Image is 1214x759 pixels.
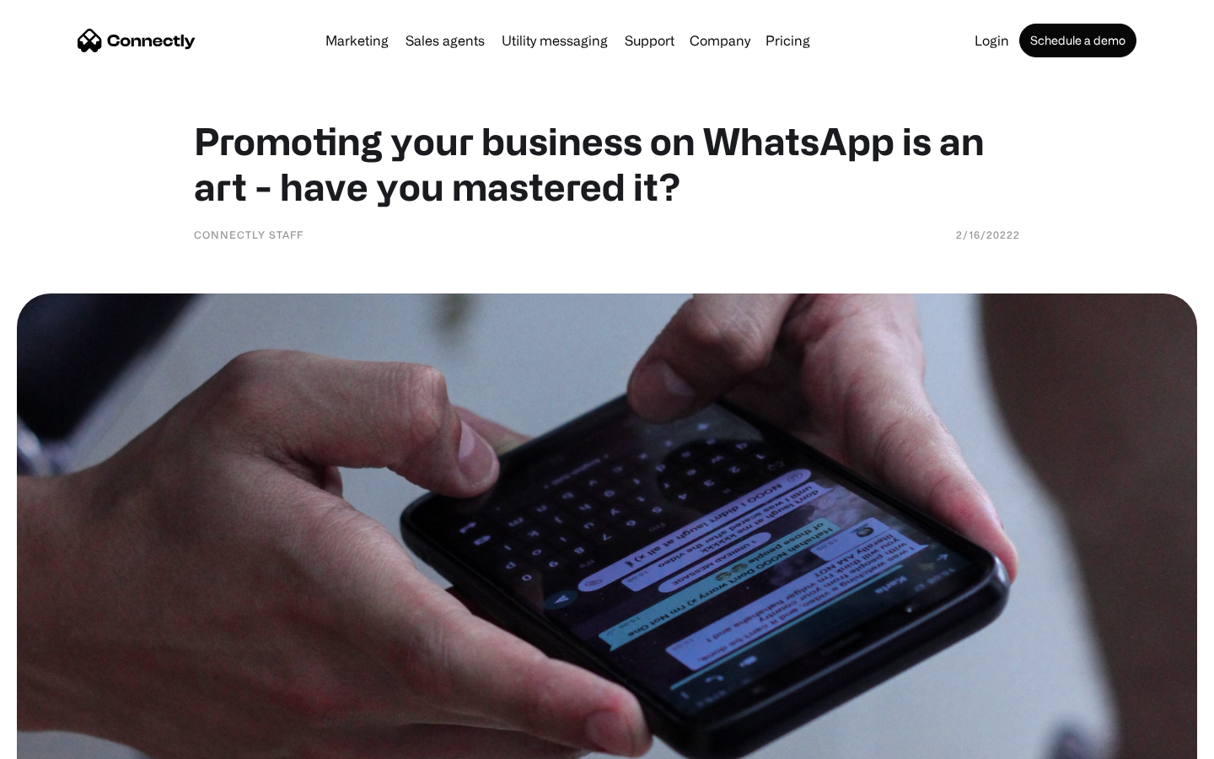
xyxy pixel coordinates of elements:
a: Support [618,34,681,47]
div: Connectly Staff [194,226,303,243]
div: Company [690,29,750,52]
a: Login [968,34,1016,47]
aside: Language selected: English [17,729,101,753]
a: Utility messaging [495,34,615,47]
a: Pricing [759,34,817,47]
a: Sales agents [399,34,492,47]
a: Schedule a demo [1019,24,1136,57]
div: 2/16/20222 [956,226,1020,243]
h1: Promoting your business on WhatsApp is an art - have you mastered it? [194,118,1020,209]
a: Marketing [319,34,395,47]
ul: Language list [34,729,101,753]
